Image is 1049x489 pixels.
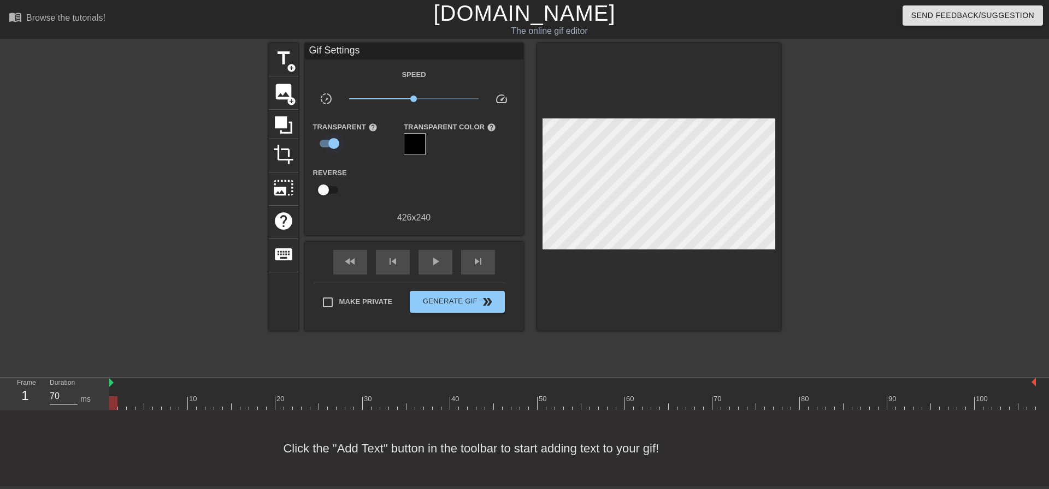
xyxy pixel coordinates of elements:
div: 70 [714,393,723,404]
span: add_circle [287,97,296,106]
span: image [273,81,294,102]
div: 10 [189,393,199,404]
div: Gif Settings [305,43,523,59]
div: 80 [801,393,811,404]
a: Browse the tutorials! [9,10,105,27]
span: play_arrow [429,255,442,268]
label: Reverse [313,168,347,178]
div: 90 [888,393,898,404]
div: 40 [451,393,461,404]
div: Frame [9,378,42,409]
span: title [273,48,294,69]
label: Transparent [313,122,378,133]
span: skip_previous [386,255,399,268]
div: 30 [364,393,374,404]
div: 50 [539,393,549,404]
label: Duration [50,380,75,386]
span: Send Feedback/Suggestion [911,9,1034,22]
span: Generate Gif [414,295,500,308]
div: The online gif editor [355,25,744,38]
label: Speed [402,69,426,80]
span: double_arrow [481,295,494,308]
span: fast_rewind [344,255,357,268]
span: photo_size_select_large [273,177,294,198]
div: 60 [626,393,636,404]
button: Generate Gif [410,291,504,313]
div: 100 [976,393,989,404]
img: bound-end.png [1032,378,1036,386]
span: crop [273,144,294,165]
span: speed [495,92,508,105]
span: help [368,123,378,132]
span: menu_book [9,10,22,23]
label: Transparent Color [404,122,496,133]
span: keyboard [273,244,294,265]
div: 426 x 240 [305,211,523,224]
span: help [487,123,496,132]
a: [DOMAIN_NAME] [433,1,615,25]
span: help [273,211,294,231]
div: 20 [276,393,286,404]
button: Send Feedback/Suggestion [903,5,1043,26]
div: 1 [17,386,33,405]
div: Browse the tutorials! [26,13,105,22]
span: Make Private [339,296,393,307]
div: ms [80,393,91,405]
span: add_circle [287,63,296,73]
span: slow_motion_video [320,92,333,105]
span: skip_next [472,255,485,268]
